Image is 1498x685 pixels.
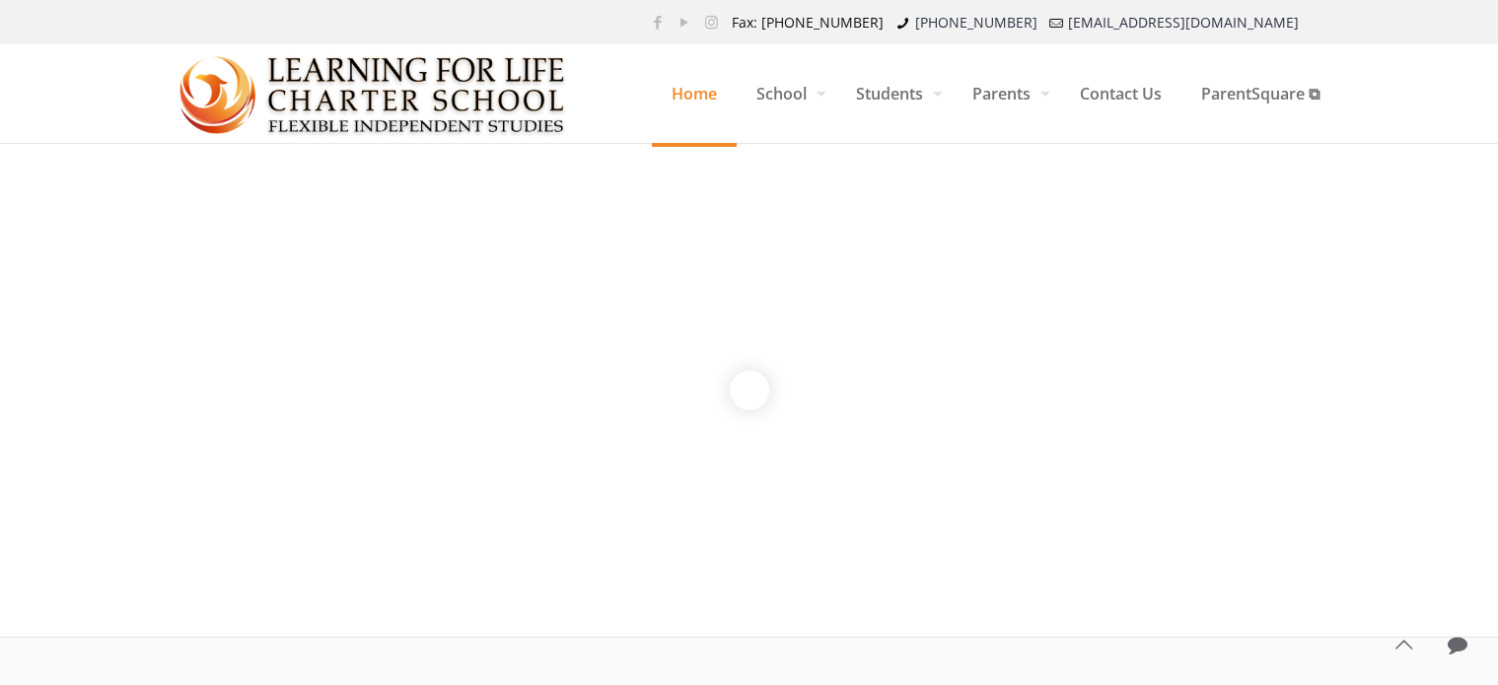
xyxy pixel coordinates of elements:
img: Home [179,45,567,144]
a: Contact Us [1060,44,1181,143]
span: Home [652,64,737,123]
a: Instagram icon [701,12,722,32]
span: ParentSquare ⧉ [1181,64,1339,123]
span: School [737,64,836,123]
i: mail [1047,13,1067,32]
a: Back to top icon [1383,624,1424,665]
a: School [737,44,836,143]
a: YouTube icon [675,12,695,32]
i: phone [893,13,913,32]
a: ParentSquare ⧉ [1181,44,1339,143]
span: Parents [953,64,1060,123]
span: Students [836,64,953,123]
a: [EMAIL_ADDRESS][DOMAIN_NAME] [1068,13,1299,32]
a: Learning for Life Charter School [179,44,567,143]
a: [PHONE_NUMBER] [915,13,1037,32]
span: Contact Us [1060,64,1181,123]
a: Students [836,44,953,143]
a: Facebook icon [648,12,669,32]
a: Home [652,44,737,143]
a: Parents [953,44,1060,143]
